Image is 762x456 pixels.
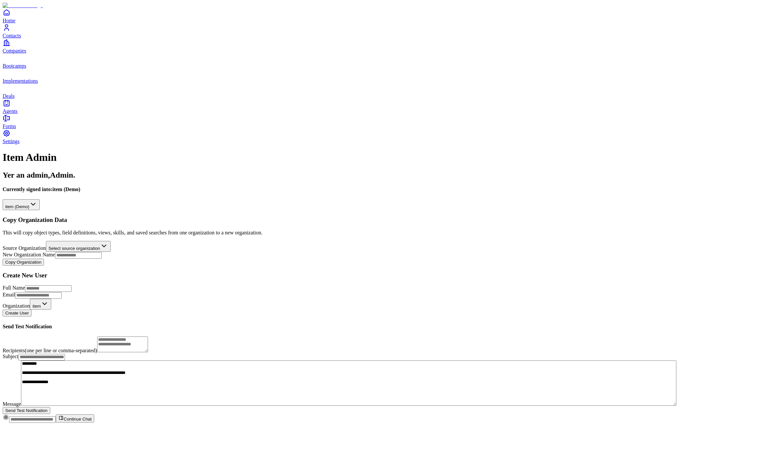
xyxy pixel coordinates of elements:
label: Message [3,401,21,407]
label: New Organization Name [3,252,55,257]
a: Home [3,9,759,23]
a: Forms [3,114,759,129]
span: (one per line or comma-separated) [25,348,97,353]
span: Forms [3,123,16,129]
button: Copy Organization [3,259,44,266]
a: deals [3,84,759,99]
p: This will copy object types, field definitions, views, skills, and saved searches from one organi... [3,230,759,236]
span: Continue Chat [64,417,92,422]
button: Send Test Notification [3,407,50,414]
span: Companies [3,48,26,54]
span: Home [3,18,15,23]
span: Bootcamps [3,63,26,69]
h2: Yer an admin, Admin . [3,171,759,180]
a: implementations [3,69,759,84]
span: Deals [3,93,14,99]
h4: Send Test Notification [3,324,759,330]
h3: Create New User [3,272,759,279]
button: Create User [3,310,32,316]
label: Email [3,292,15,297]
h3: Copy Organization Data [3,216,759,224]
img: Item Brain Logo [3,3,43,9]
div: Continue Chat [3,414,759,423]
h4: Currently signed into: item (Demo) [3,186,759,192]
label: Subject [3,354,18,359]
span: Contacts [3,33,21,38]
span: Settings [3,139,20,144]
span: Agents [3,108,17,114]
label: Recipients [3,348,97,353]
label: Source Organization [3,245,46,251]
a: bootcamps [3,54,759,69]
a: Companies [3,39,759,54]
a: Agents [3,99,759,114]
span: Implementations [3,78,38,84]
label: Full Name [3,285,25,291]
button: Continue Chat [56,414,94,423]
h1: Item Admin [3,151,759,163]
a: Contacts [3,24,759,38]
label: Organization [3,303,30,309]
a: Settings [3,129,759,144]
